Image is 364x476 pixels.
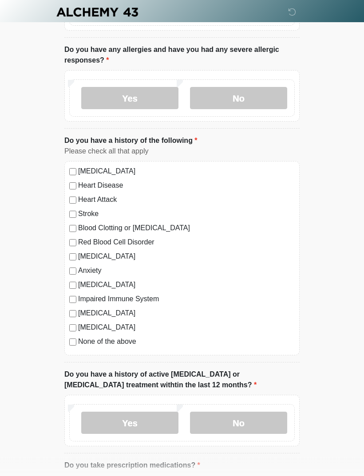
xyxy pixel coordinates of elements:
label: Do you have a history of the following [64,136,198,146]
input: [MEDICAL_DATA] [69,169,76,176]
label: Yes [81,87,178,110]
label: No [190,412,287,434]
input: [MEDICAL_DATA] [69,325,76,332]
input: [MEDICAL_DATA] [69,311,76,318]
input: [MEDICAL_DATA] [69,254,76,261]
label: Blood Clotting or [MEDICAL_DATA] [78,223,295,234]
label: [MEDICAL_DATA] [78,280,295,291]
img: Alchemy 43 Logo [55,7,139,18]
label: No [190,87,287,110]
label: Do you have a history of active [MEDICAL_DATA] or [MEDICAL_DATA] treatment withtin the last 12 mo... [64,370,300,391]
label: None of the above [78,337,295,347]
label: Do you have any allergies and have you had any severe allergic responses? [64,45,300,66]
label: Anxiety [78,266,295,276]
label: [MEDICAL_DATA] [78,308,295,319]
label: Red Blood Cell Disorder [78,237,295,248]
label: Heart Attack [78,195,295,205]
label: Stroke [78,209,295,220]
label: Impaired Immune System [78,294,295,305]
input: None of the above [69,339,76,346]
input: Anxiety [69,268,76,275]
label: [MEDICAL_DATA] [78,252,295,262]
input: Stroke [69,211,76,218]
input: Blood Clotting or [MEDICAL_DATA] [69,225,76,232]
input: Impaired Immune System [69,296,76,303]
div: Please check all that apply [64,146,300,157]
input: Heart Disease [69,183,76,190]
input: Red Blood Cell Disorder [69,240,76,247]
label: Heart Disease [78,181,295,191]
label: Yes [81,412,178,434]
label: [MEDICAL_DATA] [78,323,295,333]
label: Do you take prescription medications? [64,460,200,471]
input: [MEDICAL_DATA] [69,282,76,289]
label: [MEDICAL_DATA] [78,166,295,177]
input: Heart Attack [69,197,76,204]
